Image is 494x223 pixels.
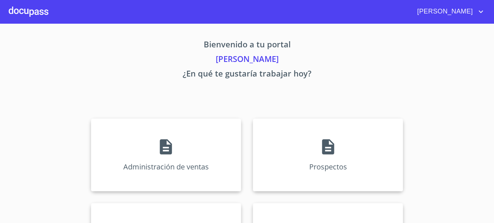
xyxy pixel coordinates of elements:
[23,38,471,53] p: Bienvenido a tu portal
[412,6,477,17] span: [PERSON_NAME]
[412,6,485,17] button: account of current user
[23,53,471,67] p: [PERSON_NAME]
[23,67,471,82] p: ¿En qué te gustaría trabajar hoy?
[309,162,347,172] p: Prospectos
[123,162,209,172] p: Administración de ventas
